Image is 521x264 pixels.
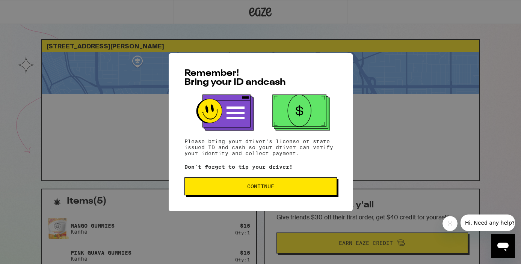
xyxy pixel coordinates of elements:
[461,214,515,231] iframe: Message from company
[184,164,337,170] p: Don't forget to tip your driver!
[491,234,515,258] iframe: Button to launch messaging window
[184,177,337,195] button: Continue
[184,138,337,156] p: Please bring your driver's license or state issued ID and cash so your driver can verify your ide...
[442,216,458,231] iframe: Close message
[247,184,274,189] span: Continue
[184,69,286,87] span: Remember! Bring your ID and cash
